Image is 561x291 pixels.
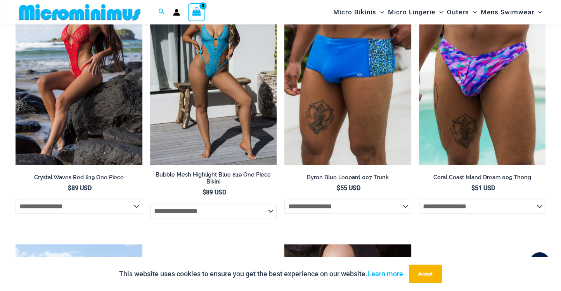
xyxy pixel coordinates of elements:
span: Micro Lingerie [388,2,435,22]
nav: Site Navigation [330,1,545,23]
a: Crystal Waves Red 819 One Piece [16,174,142,184]
button: Accept [409,265,442,283]
bdi: 89 USD [203,189,226,196]
span: $ [203,189,206,196]
a: Learn more [367,270,403,278]
a: Account icon link [173,9,180,16]
span: $ [337,184,340,192]
span: $ [68,184,71,192]
bdi: 89 USD [68,184,92,192]
h2: Crystal Waves Red 819 One Piece [16,174,142,181]
bdi: 55 USD [337,184,360,192]
span: Outers [447,2,469,22]
span: Mens Swimwear [481,2,534,22]
span: Menu Toggle [534,2,542,22]
h2: Byron Blue Leopard 007 Trunk [284,174,411,181]
img: MM SHOP LOGO FLAT [16,3,144,21]
a: Mens SwimwearMenu ToggleMenu Toggle [479,2,544,22]
a: Coral Coast Island Dream 005 Thong [419,174,546,184]
a: Micro BikinisMenu ToggleMenu Toggle [331,2,386,22]
h2: Bubble Mesh Highlight Blue 819 One Piece Bikini [150,171,277,185]
a: View Shopping Cart, empty [188,3,206,21]
h2: Coral Coast Island Dream 005 Thong [419,174,546,181]
span: $ [471,184,475,192]
p: This website uses cookies to ensure you get the best experience on our website. [119,268,403,280]
a: Micro LingerieMenu ToggleMenu Toggle [386,2,445,22]
a: Bubble Mesh Highlight Blue 819 One Piece Bikini [150,171,277,189]
a: Byron Blue Leopard 007 Trunk [284,174,411,184]
span: Menu Toggle [469,2,477,22]
a: Search icon link [158,7,165,17]
span: Micro Bikinis [333,2,376,22]
bdi: 51 USD [471,184,495,192]
span: Menu Toggle [376,2,384,22]
a: OutersMenu ToggleMenu Toggle [445,2,479,22]
span: Menu Toggle [435,2,443,22]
